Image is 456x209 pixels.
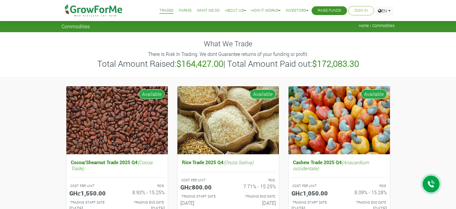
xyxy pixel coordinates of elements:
[288,86,390,155] img: growforme image
[69,158,165,172] h5: Cocoa/Shearnut Trade 2025 Q4
[62,39,395,48] h4: What We Trade
[233,183,276,189] h6: 7.71% - 15.25%
[234,194,275,199] p: Estimated Trading End Date
[70,183,112,189] p: COST PER UNIT
[177,86,279,155] img: growforme image
[312,58,359,69] b: $172,083.30
[223,159,253,165] i: (Oryza Sativa)
[233,200,276,206] h6: [DATE]
[225,8,246,14] a: About Us
[122,189,165,195] h6: 8.93% - 15.25%
[139,89,165,99] span: Available
[318,8,341,14] a: Raise Funds
[69,189,113,197] h5: GHȼ1,550.00
[344,189,387,195] h6: 8.09% - 15.28%
[197,8,220,14] a: What We Do
[180,158,276,167] h5: Rice Trade 2025 Q4
[159,8,174,14] a: Trades
[361,89,387,99] span: Available
[180,183,224,191] h5: GHȼ800.00
[179,8,192,14] a: Farms
[286,8,308,14] a: Investors
[293,159,369,171] i: (Anacardium occidentale)
[181,194,223,199] p: Estimated Trading Start Date
[345,200,386,205] p: Estimated Trading End Date
[291,158,387,172] h5: Cashew Trade 2025 Q4
[62,51,394,58] p: There Is Risk In Trading. We dont Guarantee returns of your funding or profit.
[180,158,276,208] a: Rice Trade 2025 Q4(Oryza Sativa) COST PER UNIT GHȼ800.00 ROS 7.71% - 15.25% TRADING START DATE [D...
[355,8,368,14] a: Sign In
[181,178,223,183] p: COST PER UNIT
[251,8,280,14] a: How it Works
[180,200,224,206] h6: [DATE]
[345,183,386,189] p: ROS
[177,58,223,69] b: $164,427.00
[66,86,168,155] img: growforme image
[62,59,394,69] h3: Total Amount Raised: | Total Amount Paid out:
[292,200,334,205] p: Estimated Trading Start Date
[292,183,334,189] p: COST PER UNIT
[122,200,164,205] p: Estimated Trading End Date
[375,6,393,15] a: EN
[70,200,112,205] p: Estimated Trading Start Date
[291,189,335,197] h5: GHȼ1,050.00
[71,159,153,171] i: (Cocoa Trade)
[234,178,275,183] p: ROS
[359,23,395,28] span: Home / Commodities
[62,23,90,29] span: Commodities
[250,89,276,99] span: Available
[122,183,164,189] p: ROS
